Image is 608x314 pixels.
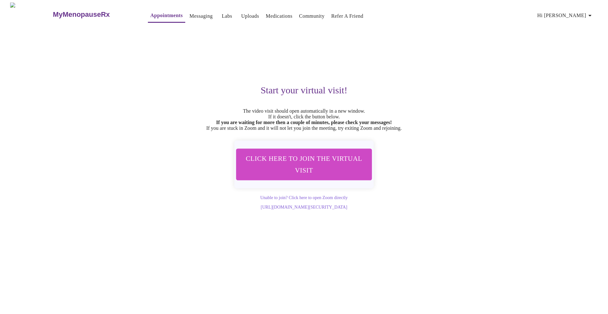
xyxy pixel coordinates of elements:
h3: MyMenopauseRx [53,10,110,19]
p: The video visit should open automatically in a new window. If it doesn't, click the button below.... [109,108,499,131]
button: Labs [217,10,237,22]
a: Appointments [150,11,183,20]
a: MyMenopauseRx [52,3,135,26]
a: Messaging [189,12,212,21]
a: Refer a Friend [331,12,364,21]
button: Refer a Friend [329,10,366,22]
a: Medications [266,12,292,21]
strong: If you are waiting for more then a couple of minutes, please check your messages! [216,120,392,125]
span: Click here to join the virtual visit [244,153,364,176]
button: Uploads [239,10,262,22]
button: Community [296,10,327,22]
a: Unable to join? Click here to open Zoom directly [260,195,348,200]
a: [URL][DOMAIN_NAME][SECURITY_DATA] [261,205,347,210]
button: Medications [263,10,295,22]
button: Appointments [148,9,185,23]
a: Community [299,12,325,21]
button: Messaging [187,10,215,22]
img: MyMenopauseRx Logo [10,3,52,26]
button: Click here to join the virtual visit [236,148,372,180]
button: Hi [PERSON_NAME] [535,9,596,22]
span: Hi [PERSON_NAME] [537,11,594,20]
a: Uploads [241,12,259,21]
h3: Start your virtual visit! [109,85,499,96]
a: Labs [222,12,232,21]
